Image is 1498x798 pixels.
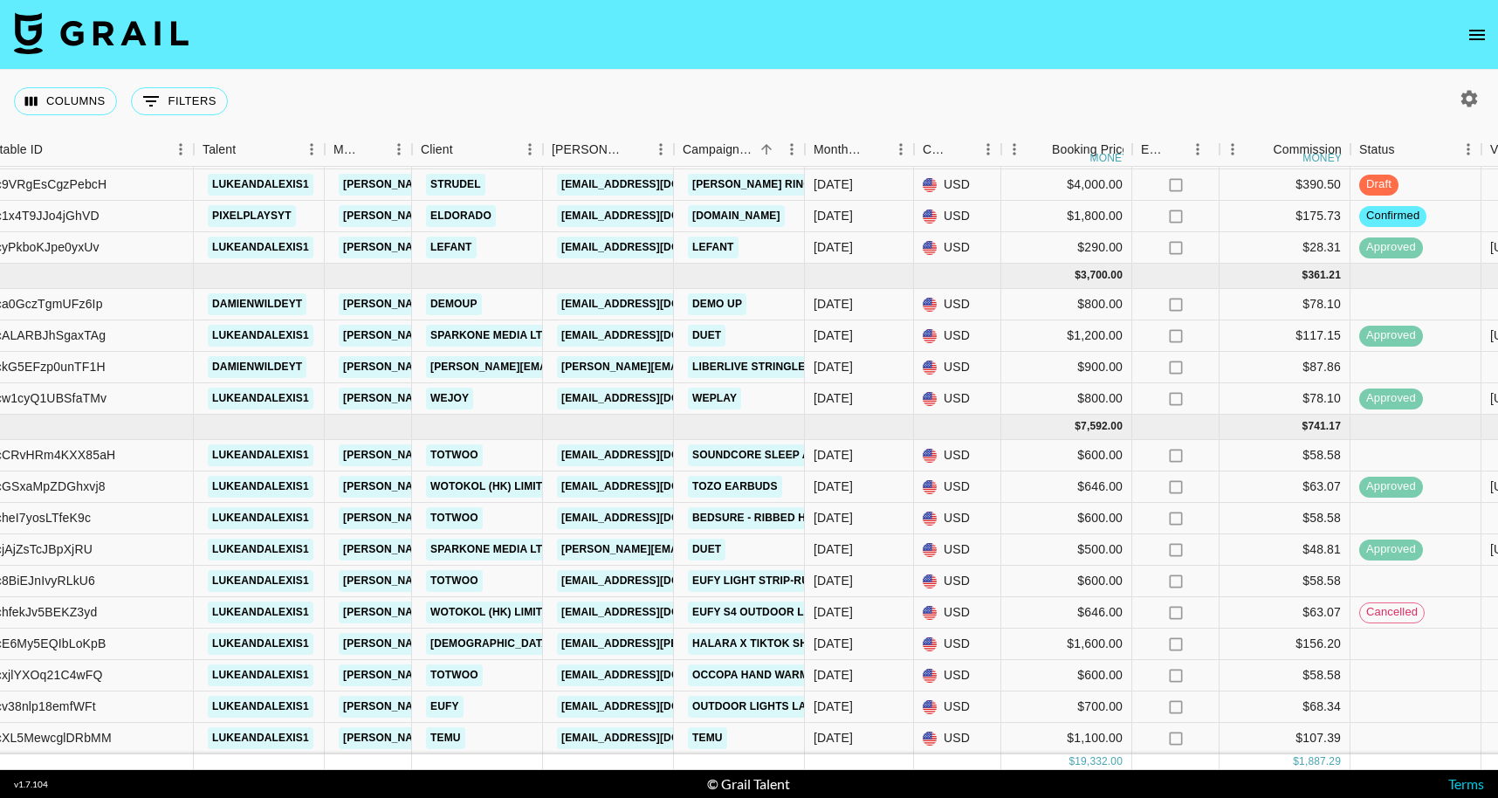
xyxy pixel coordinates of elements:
[1350,133,1481,167] div: Status
[339,325,623,347] a: [PERSON_NAME][EMAIL_ADDRESS][DOMAIN_NAME]
[14,87,117,115] button: Select columns
[688,570,828,592] a: eufy light strip-Ruby
[339,727,623,749] a: [PERSON_NAME][EMAIL_ADDRESS][DOMAIN_NAME]
[1220,629,1350,660] div: $156.20
[1293,754,1299,769] div: $
[688,507,899,529] a: Bedsure - Ribbed Heated Blanket
[914,232,1001,264] div: USD
[688,388,741,409] a: WePlay
[1220,691,1350,723] div: $68.34
[426,570,483,592] a: Totwoo
[131,87,228,115] button: Show filters
[339,293,623,315] a: [PERSON_NAME][EMAIL_ADDRESS][DOMAIN_NAME]
[208,602,313,623] a: lukeandalexis1
[339,633,623,655] a: [PERSON_NAME][EMAIL_ADDRESS][DOMAIN_NAME]
[208,237,313,258] a: lukeandalexis1
[208,205,296,227] a: PixelPlaysYT
[688,696,842,718] a: Outdoor Lights Launch
[1455,136,1481,162] button: Menu
[914,440,1001,471] div: USD
[339,174,623,196] a: [PERSON_NAME][EMAIL_ADDRESS][DOMAIN_NAME]
[1248,137,1273,162] button: Sort
[1359,390,1423,407] span: approved
[1220,169,1350,201] div: $390.50
[914,169,1001,201] div: USD
[688,205,785,227] a: [DOMAIN_NAME]
[325,133,412,167] div: Manager
[688,664,828,686] a: Occopa Hand Warmer
[208,570,313,592] a: lukeandalexis1
[426,633,557,655] a: [DEMOGRAPHIC_DATA]
[1185,136,1211,162] button: Menu
[754,137,779,162] button: Sort
[1302,419,1309,434] div: $
[1001,169,1132,201] div: $4,000.00
[426,696,464,718] a: Eufy
[914,201,1001,232] div: USD
[208,539,313,561] a: lukeandalexis1
[339,539,623,561] a: [PERSON_NAME][EMAIL_ADDRESS][DOMAIN_NAME]
[1220,136,1246,162] button: Menu
[426,602,561,623] a: WOTOKOL (HK) LIMITED
[426,356,711,378] a: [PERSON_NAME][EMAIL_ADDRESS][DOMAIN_NAME]
[557,570,752,592] a: [EMAIL_ADDRESS][DOMAIN_NAME]
[1075,419,1081,434] div: $
[557,356,842,378] a: [PERSON_NAME][EMAIL_ADDRESS][DOMAIN_NAME]
[814,729,853,746] div: Sep '25
[557,696,752,718] a: [EMAIL_ADDRESS][DOMAIN_NAME]
[557,388,752,409] a: [EMAIL_ADDRESS][DOMAIN_NAME]
[168,136,194,162] button: Menu
[1299,754,1341,769] div: 1,887.29
[814,603,853,621] div: Sep '25
[805,133,914,167] div: Month Due
[688,633,888,655] a: Halara x TikTok Shop campaign
[814,540,853,558] div: Sep '25
[814,238,853,256] div: Jun '25
[339,507,623,529] a: [PERSON_NAME][EMAIL_ADDRESS][DOMAIN_NAME]
[557,293,752,315] a: [EMAIL_ADDRESS][DOMAIN_NAME]
[426,325,554,347] a: SparkOne Media Ltd
[1001,232,1132,264] div: $290.00
[1001,691,1132,723] div: $700.00
[208,476,313,498] a: lukeandalexis1
[339,388,623,409] a: [PERSON_NAME][EMAIL_ADDRESS][DOMAIN_NAME]
[914,691,1001,723] div: USD
[517,136,543,162] button: Menu
[814,698,853,715] div: Sep '25
[688,237,739,258] a: Lefant
[1273,133,1342,167] div: Commission
[1308,419,1341,434] div: 741.17
[1220,566,1350,597] div: $58.58
[1001,471,1132,503] div: $646.00
[339,237,623,258] a: [PERSON_NAME][EMAIL_ADDRESS][DOMAIN_NAME]
[339,476,623,498] a: [PERSON_NAME][EMAIL_ADDRESS][DOMAIN_NAME]
[688,325,725,347] a: Duet
[1220,289,1350,320] div: $78.10
[1001,503,1132,534] div: $600.00
[557,664,752,686] a: [EMAIL_ADDRESS][DOMAIN_NAME]
[386,136,412,162] button: Menu
[814,358,853,375] div: Aug '25
[1220,597,1350,629] div: $63.07
[339,205,623,227] a: [PERSON_NAME][EMAIL_ADDRESS][DOMAIN_NAME]
[1220,352,1350,383] div: $87.86
[426,388,473,409] a: WeJoy
[1220,440,1350,471] div: $58.58
[194,133,325,167] div: Talent
[814,635,853,652] div: Sep '25
[339,444,623,466] a: [PERSON_NAME][EMAIL_ADDRESS][DOMAIN_NAME]
[361,137,386,162] button: Sort
[203,133,236,167] div: Talent
[1069,754,1075,769] div: $
[208,444,313,466] a: lukeandalexis1
[1360,604,1424,621] span: cancelled
[453,137,478,162] button: Sort
[1308,268,1341,283] div: 361.21
[1395,137,1419,162] button: Sort
[688,174,843,196] a: [PERSON_NAME] Ring 2025
[1081,268,1123,283] div: 3,700.00
[1001,566,1132,597] div: $600.00
[208,727,313,749] a: lukeandalexis1
[557,633,842,655] a: [EMAIL_ADDRESS][PERSON_NAME][DOMAIN_NAME]
[648,136,674,162] button: Menu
